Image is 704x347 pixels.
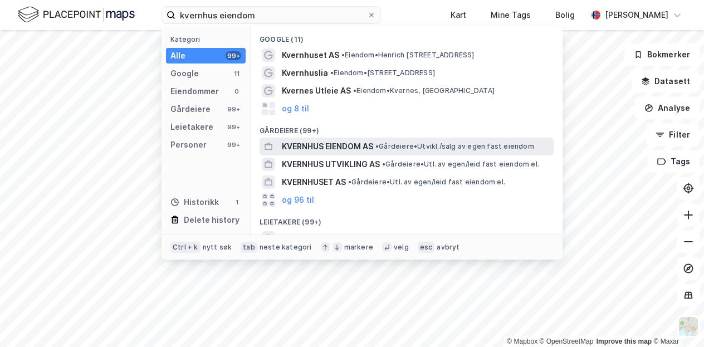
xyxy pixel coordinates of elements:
[203,243,232,252] div: nytt søk
[597,338,652,345] a: Improve this map
[624,43,700,66] button: Bokmerker
[341,51,475,60] span: Eiendom • Henrich [STREET_ADDRESS]
[437,243,459,252] div: avbryt
[226,123,241,131] div: 99+
[170,35,246,43] div: Kategori
[648,294,704,347] div: Kontrollprogram for chat
[282,158,380,171] span: KVERNHUS UTVIKLING AS
[226,105,241,114] div: 99+
[394,243,409,252] div: velg
[375,233,379,242] span: •
[341,51,345,59] span: •
[282,102,309,115] button: og 8 til
[282,175,346,189] span: KVERNHUSET AS
[260,243,312,252] div: neste kategori
[375,233,533,242] span: Leietaker • Utvikl./salg av egen fast eiendom
[251,26,563,46] div: Google (11)
[170,138,207,151] div: Personer
[251,118,563,138] div: Gårdeiere (99+)
[282,84,351,97] span: Kvernes Utleie AS
[170,85,219,98] div: Eiendommer
[282,193,314,207] button: og 96 til
[170,196,219,209] div: Historikk
[226,51,241,60] div: 99+
[344,243,373,252] div: markere
[451,8,466,22] div: Kart
[170,49,185,62] div: Alle
[330,69,334,77] span: •
[232,87,241,96] div: 0
[375,142,534,151] span: Gårdeiere • Utvikl./salg av egen fast eiendom
[226,140,241,149] div: 99+
[418,242,435,253] div: esc
[491,8,531,22] div: Mine Tags
[170,67,199,80] div: Google
[184,213,239,227] div: Delete history
[282,66,328,80] span: Kvernhuslia
[251,209,563,229] div: Leietakere (99+)
[232,198,241,207] div: 1
[170,102,211,116] div: Gårdeiere
[540,338,594,345] a: OpenStreetMap
[241,242,257,253] div: tab
[282,48,339,62] span: Kvernhuset AS
[18,5,135,25] img: logo.f888ab2527a4732fd821a326f86c7f29.svg
[353,86,495,95] span: Eiendom • Kvernes, [GEOGRAPHIC_DATA]
[382,160,539,169] span: Gårdeiere • Utl. av egen/leid fast eiendom el.
[382,160,385,168] span: •
[646,124,700,146] button: Filter
[232,69,241,78] div: 11
[348,178,351,186] span: •
[375,142,379,150] span: •
[170,120,213,134] div: Leietakere
[348,178,505,187] span: Gårdeiere • Utl. av egen/leid fast eiendom el.
[282,231,373,245] span: KVERNHUS EIENDOM AS
[605,8,668,22] div: [PERSON_NAME]
[170,242,201,253] div: Ctrl + k
[648,294,704,347] iframe: Chat Widget
[353,86,356,95] span: •
[282,140,373,153] span: KVERNHUS EIENDOM AS
[330,69,435,77] span: Eiendom • [STREET_ADDRESS]
[507,338,537,345] a: Mapbox
[648,150,700,173] button: Tags
[635,97,700,119] button: Analyse
[555,8,575,22] div: Bolig
[175,7,367,23] input: Søk på adresse, matrikkel, gårdeiere, leietakere eller personer
[632,70,700,92] button: Datasett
